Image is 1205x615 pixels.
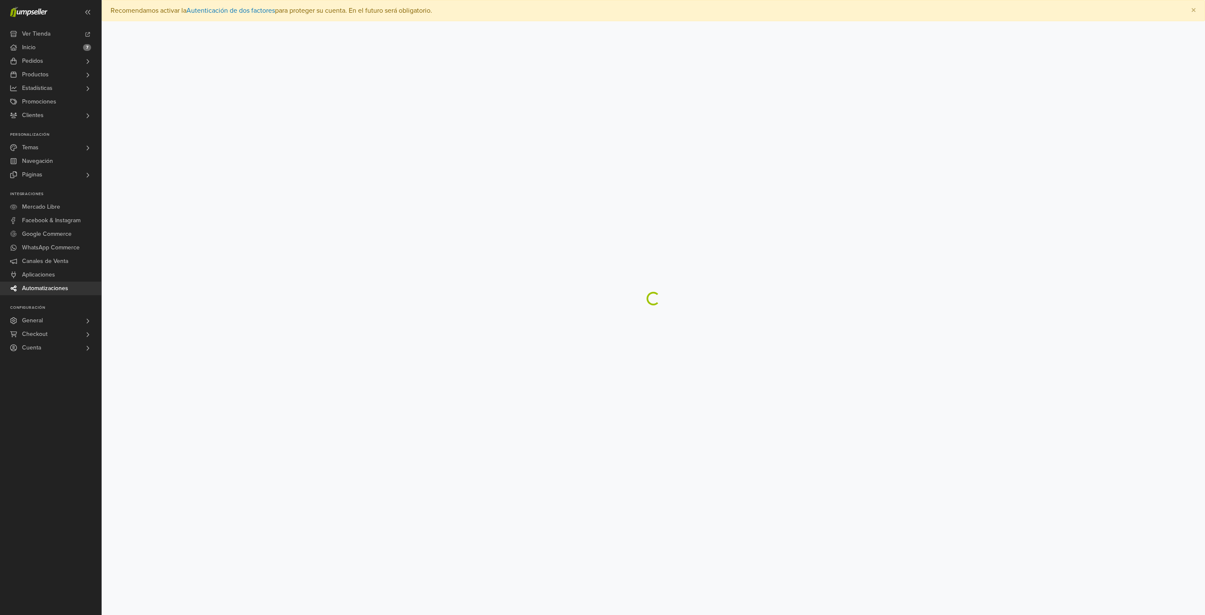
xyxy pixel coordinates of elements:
span: Páginas [22,168,42,182]
span: Clientes [22,109,44,122]
span: Canales de Venta [22,254,68,268]
span: Promociones [22,95,56,109]
span: 7 [83,44,91,51]
span: Pedidos [22,54,43,68]
span: WhatsApp Commerce [22,241,80,254]
span: Aplicaciones [22,268,55,282]
span: Google Commerce [22,227,72,241]
p: Personalización [10,132,101,137]
span: Ver Tienda [22,27,50,41]
span: Estadísticas [22,81,53,95]
span: Navegación [22,154,53,168]
p: Integraciones [10,192,101,197]
span: Productos [22,68,49,81]
span: Temas [22,141,39,154]
span: Automatizaciones [22,282,68,295]
button: Close [1183,0,1205,21]
span: Mercado Libre [22,200,60,214]
p: Configuración [10,305,101,310]
span: Facebook & Instagram [22,214,81,227]
span: Cuenta [22,341,41,355]
span: Checkout [22,327,47,341]
span: Inicio [22,41,36,54]
a: Autenticación de dos factores [186,6,275,15]
span: × [1191,4,1196,17]
span: General [22,314,43,327]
